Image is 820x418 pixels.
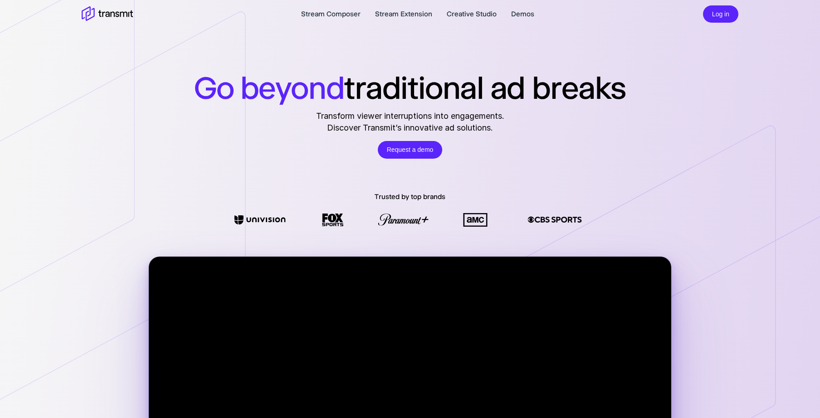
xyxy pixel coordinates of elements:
a: Request a demo [378,141,443,159]
a: Stream Composer [301,9,361,19]
h1: traditional ad breaks [194,69,626,107]
a: Demos [511,9,534,19]
span: Transform viewer interruptions into engagements. [316,110,504,122]
a: Log in [703,9,738,18]
p: Trusted by top brands [375,191,445,202]
a: Stream Extension [375,9,432,19]
button: Log in [703,5,738,23]
a: Creative Studio [447,9,497,19]
span: Go beyond [194,69,344,107]
span: Discover Transmit’s innovative ad solutions. [316,122,504,134]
